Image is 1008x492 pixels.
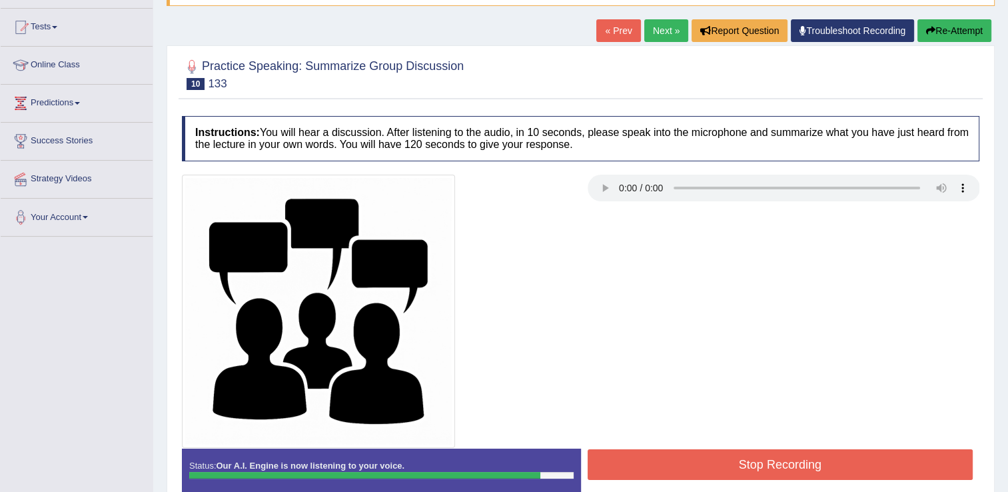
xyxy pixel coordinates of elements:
button: Stop Recording [588,449,973,480]
a: Your Account [1,199,153,232]
a: Online Class [1,47,153,80]
small: 133 [208,77,227,90]
button: Report Question [692,19,787,42]
h2: Practice Speaking: Summarize Group Discussion [182,57,464,90]
span: 10 [187,78,205,90]
h4: You will hear a discussion. After listening to the audio, in 10 seconds, please speak into the mi... [182,116,979,161]
a: Strategy Videos [1,161,153,194]
b: Instructions: [195,127,260,138]
a: Success Stories [1,123,153,156]
a: « Prev [596,19,640,42]
a: Next » [644,19,688,42]
a: Troubleshoot Recording [791,19,914,42]
button: Re-Attempt [917,19,991,42]
a: Tests [1,9,153,42]
strong: Our A.I. Engine is now listening to your voice. [216,461,404,471]
a: Predictions [1,85,153,118]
